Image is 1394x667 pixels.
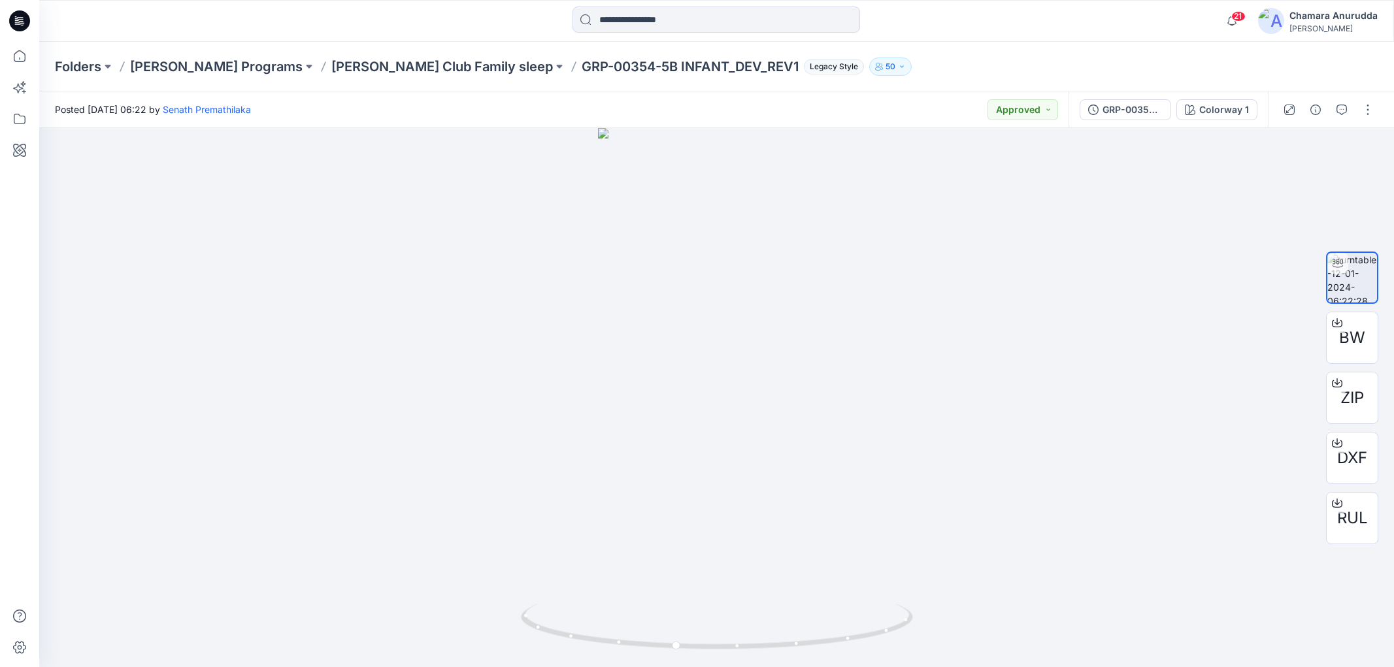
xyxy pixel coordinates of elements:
img: turntable-12-01-2024-06:22:28 [1327,253,1377,302]
div: Chamara Anurudda [1289,8,1378,24]
button: Details [1305,99,1326,120]
button: Legacy Style [799,57,864,76]
a: [PERSON_NAME] Programs [130,57,303,76]
button: 50 [869,57,912,76]
span: BW [1339,326,1365,350]
button: Colorway 1 [1176,99,1257,120]
button: GRP-00354-5B INFANT [1080,99,1171,120]
a: [PERSON_NAME] Club Family sleep [331,57,553,76]
span: RUL [1337,506,1368,530]
p: GRP-00354-5B INFANT_DEV_REV1 [582,57,799,76]
span: Posted [DATE] 06:22 by [55,103,251,116]
div: Colorway 1 [1199,103,1249,117]
div: [PERSON_NAME] [1289,24,1378,33]
a: Folders [55,57,101,76]
a: Senath Premathilaka [163,104,251,115]
img: avatar [1258,8,1284,34]
div: GRP-00354-5B INFANT [1103,103,1163,117]
span: DXF [1337,446,1367,470]
span: ZIP [1340,386,1364,410]
span: 21 [1231,11,1246,22]
p: 50 [886,59,895,74]
span: Legacy Style [804,59,864,74]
